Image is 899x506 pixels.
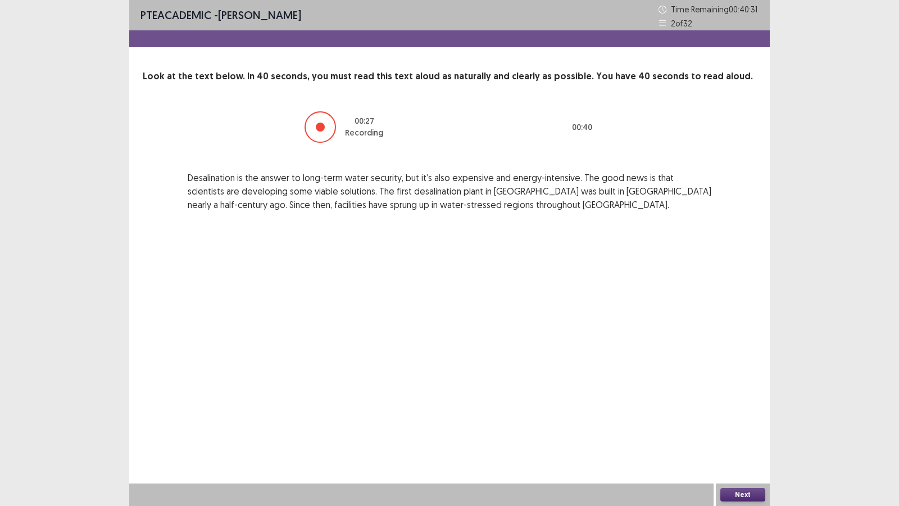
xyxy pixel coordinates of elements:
[355,115,374,127] p: 00 : 27
[143,70,756,83] p: Look at the text below. In 40 seconds, you must read this text aloud as naturally and clearly as ...
[140,8,211,22] span: PTE academic
[671,17,692,29] p: 2 of 32
[671,3,759,15] p: Time Remaining 00 : 40 : 31
[720,488,765,502] button: Next
[345,127,383,139] p: Recording
[140,7,301,24] p: - [PERSON_NAME]
[572,121,592,133] p: 00 : 40
[188,171,711,211] p: Desalination is the answer to long-term water security, but it’s also expensive and energy-intens...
